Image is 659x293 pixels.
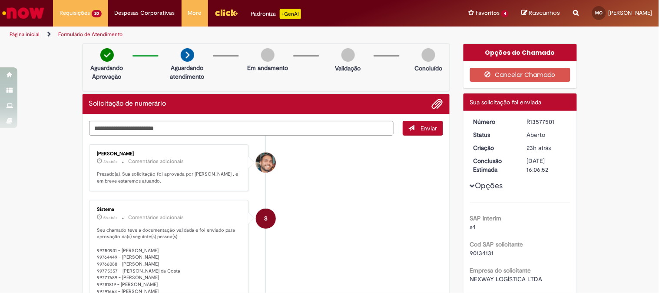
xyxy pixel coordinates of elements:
img: img-circle-grey.png [341,48,355,62]
div: Padroniza [251,9,301,19]
img: click_logo_yellow_360x200.png [215,6,238,19]
textarea: Digite sua mensagem aqui... [89,121,394,136]
span: Rascunhos [529,9,560,17]
p: Validação [335,64,361,73]
h2: Solicitação de numerário Histórico de tíquete [89,100,166,108]
div: Flavio Ronierisson Monteiro [256,153,276,173]
span: Despesas Corporativas [115,9,175,17]
p: Aguardando atendimento [166,63,209,81]
span: 23h atrás [527,144,551,152]
time: 30/09/2025 11:08:22 [104,159,118,164]
img: check-circle-green.png [100,48,114,62]
b: Empresa do solicitante [470,266,531,274]
time: 29/09/2025 14:58:26 [527,144,551,152]
span: 3h atrás [104,159,118,164]
div: Aberto [527,130,567,139]
div: 29/09/2025 14:58:26 [527,143,567,152]
small: Comentários adicionais [129,158,184,165]
a: Página inicial [10,31,40,38]
span: 5h atrás [104,215,118,220]
a: Formulário de Atendimento [58,31,123,38]
span: 20 [92,10,102,17]
span: [PERSON_NAME] [609,9,652,17]
span: Favoritos [476,9,500,17]
span: S [264,208,268,229]
b: Cod SAP solicitante [470,240,523,248]
p: Concluído [414,64,442,73]
div: Opções do Chamado [464,44,577,61]
span: More [188,9,202,17]
div: [DATE] 16:06:52 [527,156,567,174]
span: s4 [470,223,476,231]
dt: Número [467,117,520,126]
span: MO [596,10,603,16]
dt: Criação [467,143,520,152]
p: Prezado(a), Sua solicitação foi aprovada por [PERSON_NAME] , e em breve estaremos atuando. [97,171,242,184]
span: 90134131 [470,249,494,257]
div: R13577501 [527,117,567,126]
span: Sua solicitação foi enviada [470,98,542,106]
button: Cancelar Chamado [470,68,570,82]
button: Adicionar anexos [432,98,443,110]
ul: Trilhas de página [7,27,433,43]
small: Comentários adicionais [129,214,184,221]
span: Enviar [421,124,437,132]
img: ServiceNow [1,4,46,22]
b: SAP Interim [470,214,502,222]
span: Requisições [60,9,90,17]
span: NEXWAY LOGÍSTICA LTDA [470,275,543,283]
p: Em andamento [247,63,288,72]
button: Enviar [403,121,443,136]
img: arrow-next.png [181,48,194,62]
div: Sistema [97,207,242,212]
dt: Conclusão Estimada [467,156,520,174]
img: img-circle-grey.png [261,48,275,62]
div: System [256,209,276,229]
span: 4 [501,10,509,17]
div: [PERSON_NAME] [97,151,242,156]
p: Aguardando Aprovação [86,63,128,81]
p: +GenAi [280,9,301,19]
time: 30/09/2025 08:27:47 [104,215,118,220]
dt: Status [467,130,520,139]
a: Rascunhos [522,9,560,17]
img: img-circle-grey.png [422,48,435,62]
